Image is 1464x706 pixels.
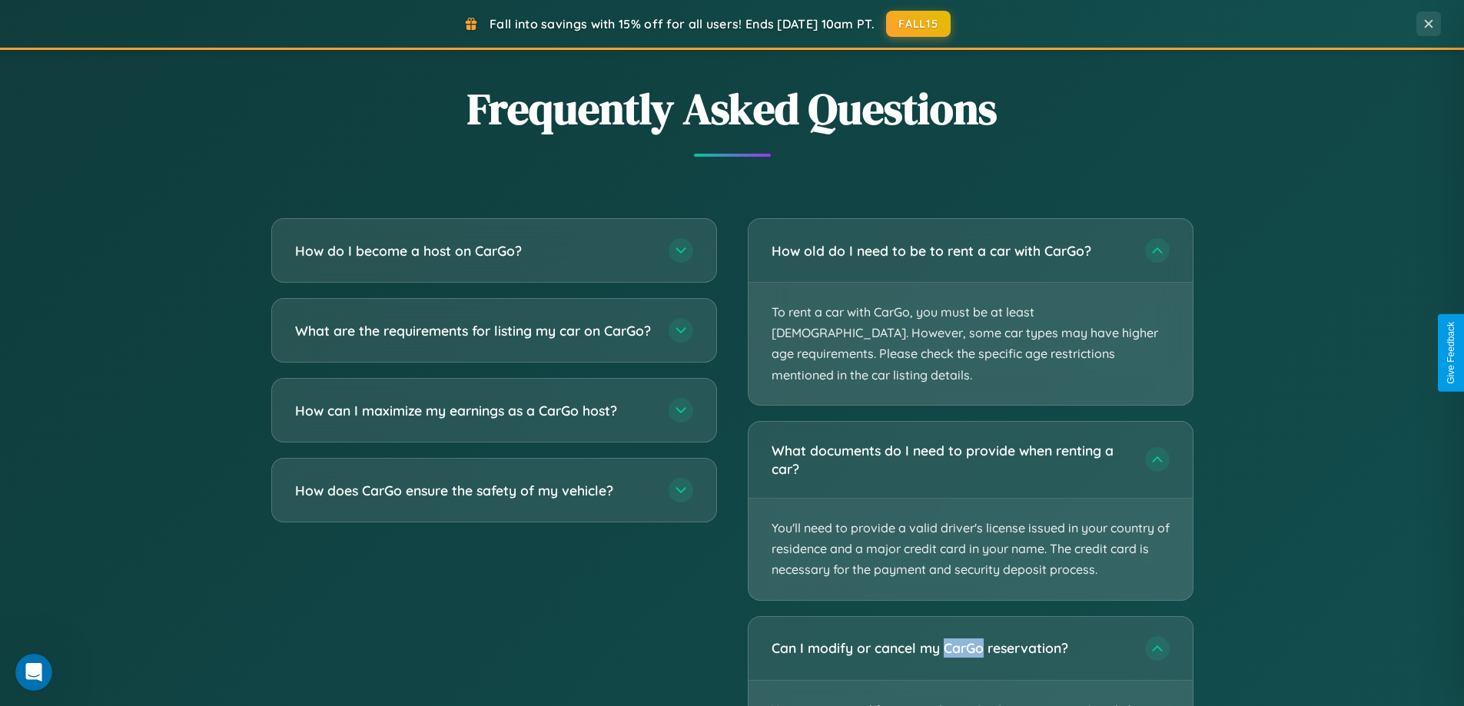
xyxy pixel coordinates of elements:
[295,481,653,500] h3: How does CarGo ensure the safety of my vehicle?
[772,441,1130,479] h3: What documents do I need to provide when renting a car?
[749,283,1193,405] p: To rent a car with CarGo, you must be at least [DEMOGRAPHIC_DATA]. However, some car types may ha...
[490,16,875,31] span: Fall into savings with 15% off for all users! Ends [DATE] 10am PT.
[772,241,1130,260] h3: How old do I need to be to rent a car with CarGo?
[295,321,653,340] h3: What are the requirements for listing my car on CarGo?
[749,499,1193,600] p: You'll need to provide a valid driver's license issued in your country of residence and a major c...
[15,654,52,691] iframe: Intercom live chat
[772,638,1130,658] h3: Can I modify or cancel my CarGo reservation?
[295,241,653,260] h3: How do I become a host on CarGo?
[1446,322,1456,384] div: Give Feedback
[886,11,951,37] button: FALL15
[271,79,1193,138] h2: Frequently Asked Questions
[295,401,653,420] h3: How can I maximize my earnings as a CarGo host?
